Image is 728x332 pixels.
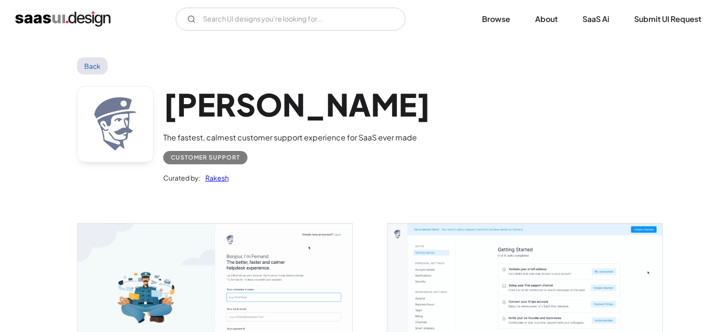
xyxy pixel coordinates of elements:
[201,172,229,183] a: Rakesh
[470,9,522,30] a: Browse
[15,11,111,27] a: home
[171,152,240,163] div: Customer Support
[176,8,405,31] input: Search UI designs you're looking for...
[571,9,621,30] a: SaaS Ai
[524,9,569,30] a: About
[77,57,108,75] a: Back
[176,8,405,31] form: Email Form
[163,86,431,123] h1: [PERSON_NAME]
[623,9,713,30] a: Submit UI Request
[163,172,201,183] div: Curated by:
[163,132,431,143] div: The fastest, calmest customer support experience for SaaS ever made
